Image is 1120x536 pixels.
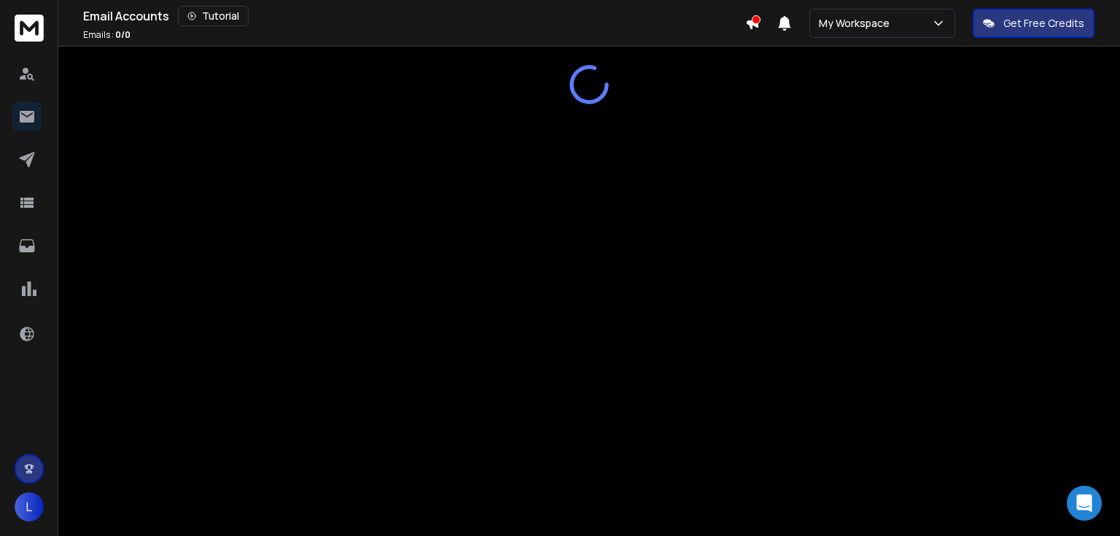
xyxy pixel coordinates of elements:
[178,6,249,26] button: Tutorial
[115,28,131,41] span: 0 / 0
[15,492,44,521] button: L
[1003,16,1084,31] p: Get Free Credits
[83,29,131,41] p: Emails :
[819,16,895,31] p: My Workspace
[1067,486,1102,521] div: Open Intercom Messenger
[83,6,745,26] div: Email Accounts
[973,9,1094,38] button: Get Free Credits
